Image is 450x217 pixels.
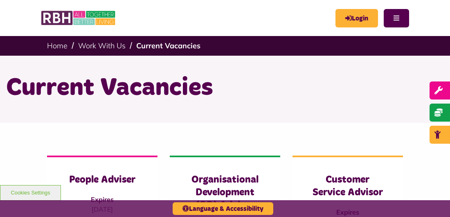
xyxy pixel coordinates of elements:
[6,72,444,104] h1: Current Vacancies
[91,195,114,203] strong: Expires
[186,174,264,212] h3: Organisational Development (OD) Adviser
[78,41,126,50] a: Work With Us
[63,174,141,186] h3: People Adviser
[384,9,409,27] button: Navigation
[413,180,450,217] iframe: Netcall Web Assistant for live chat
[136,41,200,50] a: Current Vacancies
[335,9,378,27] a: MyRBH
[41,8,117,28] img: RBH
[173,202,273,215] button: Language & Accessibility
[309,174,387,199] h3: Customer Service Advisor
[47,41,67,50] a: Home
